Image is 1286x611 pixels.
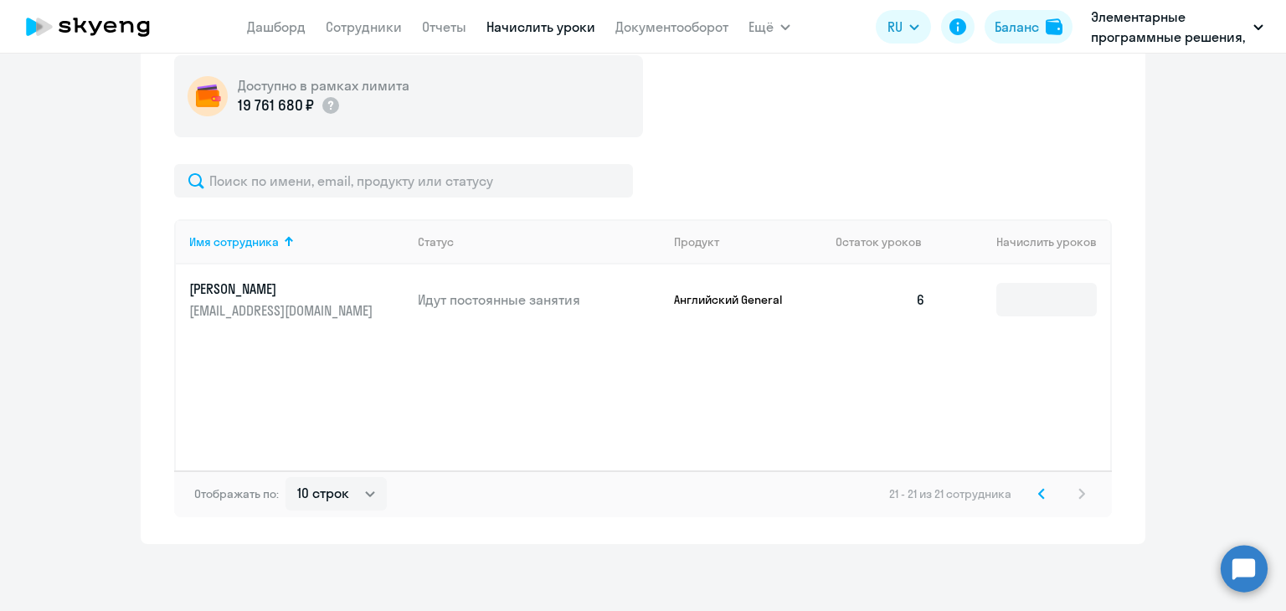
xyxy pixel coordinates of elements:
button: Элементарные программные решения, ЭЛЕМЕНТАРНЫЕ ПРОГРАММНЫЕ РЕШЕНИЯ, ООО [1083,7,1272,47]
p: Идут постоянные занятия [418,290,661,309]
a: [PERSON_NAME][EMAIL_ADDRESS][DOMAIN_NAME] [189,280,404,320]
a: Документооборот [615,18,728,35]
div: Продукт [674,234,719,249]
div: Остаток уроков [836,234,939,249]
p: Английский General [674,292,800,307]
div: Продукт [674,234,823,249]
p: [PERSON_NAME] [189,280,377,298]
h5: Доступно в рамках лимита [238,76,409,95]
div: Статус [418,234,661,249]
p: 19 761 680 ₽ [238,95,314,116]
img: wallet-circle.png [188,76,228,116]
input: Поиск по имени, email, продукту или статусу [174,164,633,198]
button: Ещё [748,10,790,44]
p: Элементарные программные решения, ЭЛЕМЕНТАРНЫЕ ПРОГРАММНЫЕ РЕШЕНИЯ, ООО [1091,7,1247,47]
a: Отчеты [422,18,466,35]
img: balance [1046,18,1062,35]
p: [EMAIL_ADDRESS][DOMAIN_NAME] [189,301,377,320]
td: 6 [822,264,939,335]
span: Ещё [748,17,774,37]
span: Отображать по: [194,486,279,501]
button: Балансbalance [985,10,1073,44]
a: Сотрудники [326,18,402,35]
button: RU [876,10,931,44]
div: Имя сотрудника [189,234,279,249]
div: Баланс [995,17,1039,37]
span: 21 - 21 из 21 сотрудника [889,486,1011,501]
a: Начислить уроки [486,18,595,35]
span: RU [887,17,903,37]
div: Имя сотрудника [189,234,404,249]
a: Дашборд [247,18,306,35]
div: Статус [418,234,454,249]
th: Начислить уроков [939,219,1110,264]
span: Остаток уроков [836,234,922,249]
